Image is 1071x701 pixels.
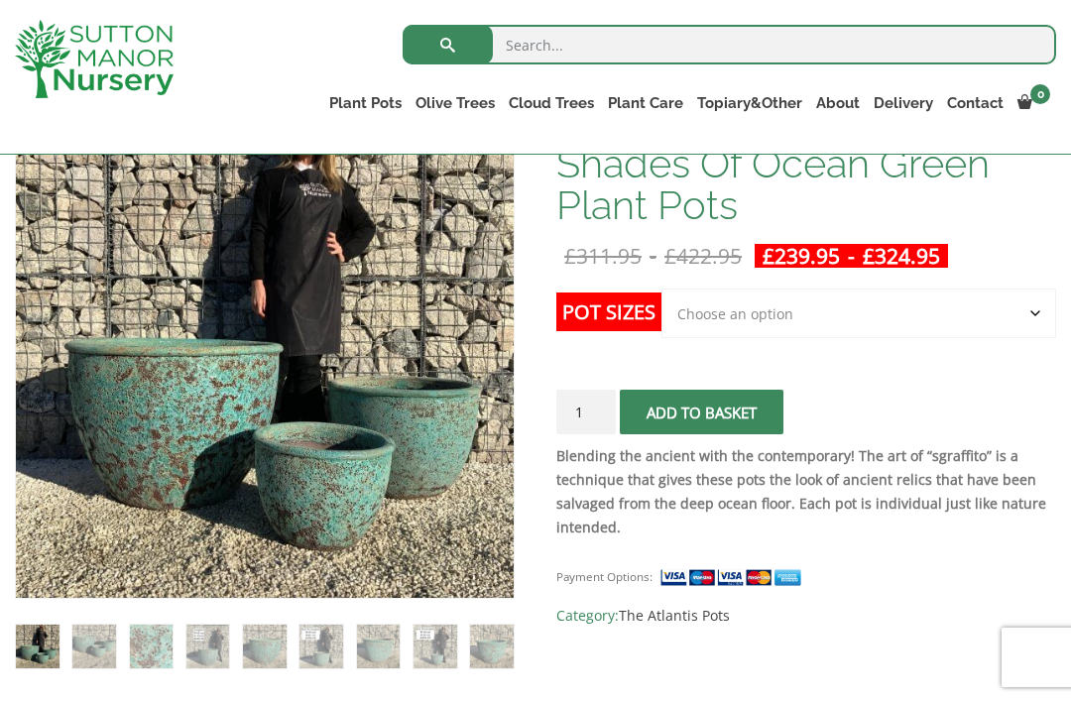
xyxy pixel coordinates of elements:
[867,89,940,117] a: Delivery
[130,625,174,668] img: The Tam Coc Atlantis Shades Of Ocean Green Plant Pots - Image 3
[564,242,642,270] bdi: 311.95
[502,89,601,117] a: Cloud Trees
[863,242,875,270] span: £
[322,89,409,117] a: Plant Pots
[1011,89,1056,117] a: 0
[809,89,867,117] a: About
[601,89,690,117] a: Plant Care
[470,625,514,668] img: The Tam Coc Atlantis Shades Of Ocean Green Plant Pots - Image 9
[755,244,948,268] ins: -
[556,569,653,584] small: Payment Options:
[619,606,730,625] a: The Atlantis Pots
[299,625,343,668] img: The Tam Coc Atlantis Shades Of Ocean Green Plant Pots - Image 6
[664,242,676,270] span: £
[620,390,783,434] button: Add to basket
[15,20,174,98] img: logo
[940,89,1011,117] a: Contact
[863,242,940,270] bdi: 324.95
[1030,84,1050,104] span: 0
[556,390,616,434] input: Product quantity
[16,625,59,668] img: The Tam Coc Atlantis Shades Of Ocean Green Plant Pots
[556,604,1056,628] span: Category:
[556,244,750,268] del: -
[763,242,774,270] span: £
[556,446,1046,536] strong: Blending the ancient with the contemporary! The art of “sgraffito” is a technique that gives thes...
[357,625,401,668] img: The Tam Coc Atlantis Shades Of Ocean Green Plant Pots - Image 7
[564,242,576,270] span: £
[186,625,230,668] img: The Tam Coc Atlantis Shades Of Ocean Green Plant Pots - Image 4
[409,89,502,117] a: Olive Trees
[690,89,809,117] a: Topiary&Other
[763,242,840,270] bdi: 239.95
[403,25,1056,64] input: Search...
[659,567,808,588] img: payment supported
[556,292,661,331] label: Pot Sizes
[664,242,742,270] bdi: 422.95
[243,625,287,668] img: The Tam Coc Atlantis Shades Of Ocean Green Plant Pots - Image 5
[556,101,1056,226] h1: The Tam Coc Atlantis Shades Of Ocean Green Plant Pots
[414,625,457,668] img: The Tam Coc Atlantis Shades Of Ocean Green Plant Pots - Image 8
[72,625,116,668] img: The Tam Coc Atlantis Shades Of Ocean Green Plant Pots - Image 2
